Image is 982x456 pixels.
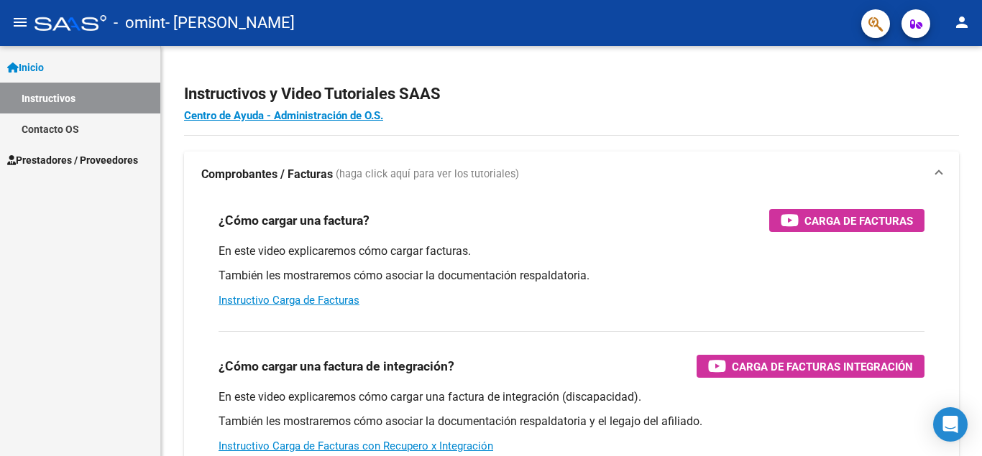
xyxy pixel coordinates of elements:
span: Prestadores / Proveedores [7,152,138,168]
span: Carga de Facturas Integración [732,358,913,376]
a: Instructivo Carga de Facturas con Recupero x Integración [219,439,493,452]
span: (haga click aquí para ver los tutoriales) [336,167,519,182]
mat-icon: menu [12,14,29,31]
p: En este video explicaremos cómo cargar facturas. [219,243,924,259]
div: Open Intercom Messenger [933,407,968,442]
strong: Comprobantes / Facturas [201,167,333,182]
a: Centro de Ayuda - Administración de O.S. [184,109,383,122]
p: También les mostraremos cómo asociar la documentación respaldatoria. [219,268,924,284]
h3: ¿Cómo cargar una factura? [219,210,370,231]
mat-icon: person [953,14,970,31]
a: Instructivo Carga de Facturas [219,294,359,307]
span: Inicio [7,60,44,75]
p: En este video explicaremos cómo cargar una factura de integración (discapacidad). [219,389,924,405]
button: Carga de Facturas Integración [697,355,924,378]
h2: Instructivos y Video Tutoriales SAAS [184,80,959,108]
h3: ¿Cómo cargar una factura de integración? [219,356,454,376]
span: - [PERSON_NAME] [165,7,295,39]
mat-expansion-panel-header: Comprobantes / Facturas (haga click aquí para ver los tutoriales) [184,152,959,197]
span: - omint [114,7,165,39]
span: Carga de Facturas [804,212,913,230]
button: Carga de Facturas [769,209,924,232]
p: También les mostraremos cómo asociar la documentación respaldatoria y el legajo del afiliado. [219,414,924,429]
